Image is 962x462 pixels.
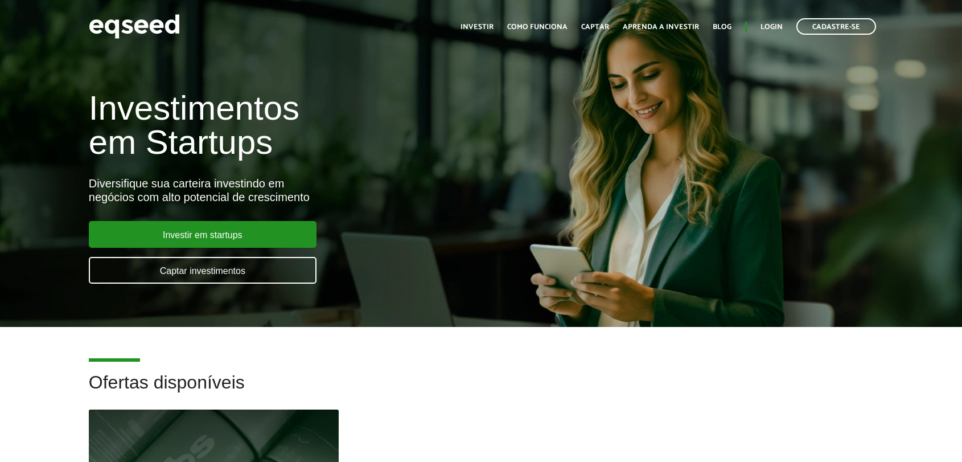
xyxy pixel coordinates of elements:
[796,18,876,35] a: Cadastre-se
[623,23,699,31] a: Aprenda a investir
[89,11,180,42] img: EqSeed
[713,23,731,31] a: Blog
[760,23,783,31] a: Login
[89,221,316,248] a: Investir em startups
[461,23,494,31] a: Investir
[89,257,316,284] a: Captar investimentos
[89,177,553,204] div: Diversifique sua carteira investindo em negócios com alto potencial de crescimento
[89,373,873,410] h2: Ofertas disponíveis
[581,23,609,31] a: Captar
[507,23,568,31] a: Como funciona
[89,91,553,160] h1: Investimentos em Startups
